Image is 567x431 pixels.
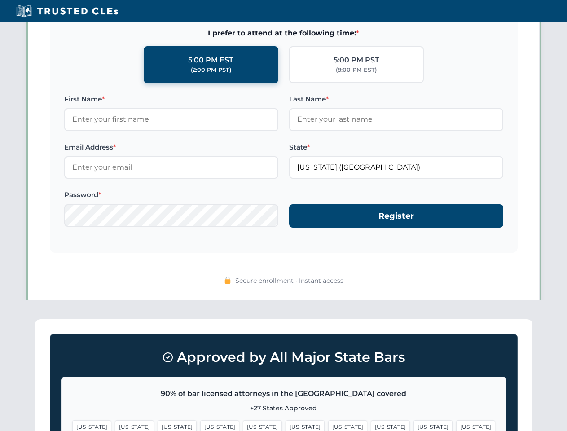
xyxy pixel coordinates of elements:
[64,189,278,200] label: Password
[289,108,503,131] input: Enter your last name
[64,27,503,39] span: I prefer to attend at the following time:
[235,276,343,286] span: Secure enrollment • Instant access
[336,66,377,75] div: (8:00 PM EST)
[64,108,278,131] input: Enter your first name
[64,156,278,179] input: Enter your email
[334,54,379,66] div: 5:00 PM PST
[72,403,495,413] p: +27 States Approved
[72,388,495,400] p: 90% of bar licensed attorneys in the [GEOGRAPHIC_DATA] covered
[224,277,231,284] img: 🔒
[289,94,503,105] label: Last Name
[188,54,233,66] div: 5:00 PM EST
[289,142,503,153] label: State
[289,156,503,179] input: California (CA)
[61,345,506,369] h3: Approved by All Major State Bars
[289,204,503,228] button: Register
[64,94,278,105] label: First Name
[13,4,121,18] img: Trusted CLEs
[64,142,278,153] label: Email Address
[191,66,231,75] div: (2:00 PM PST)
